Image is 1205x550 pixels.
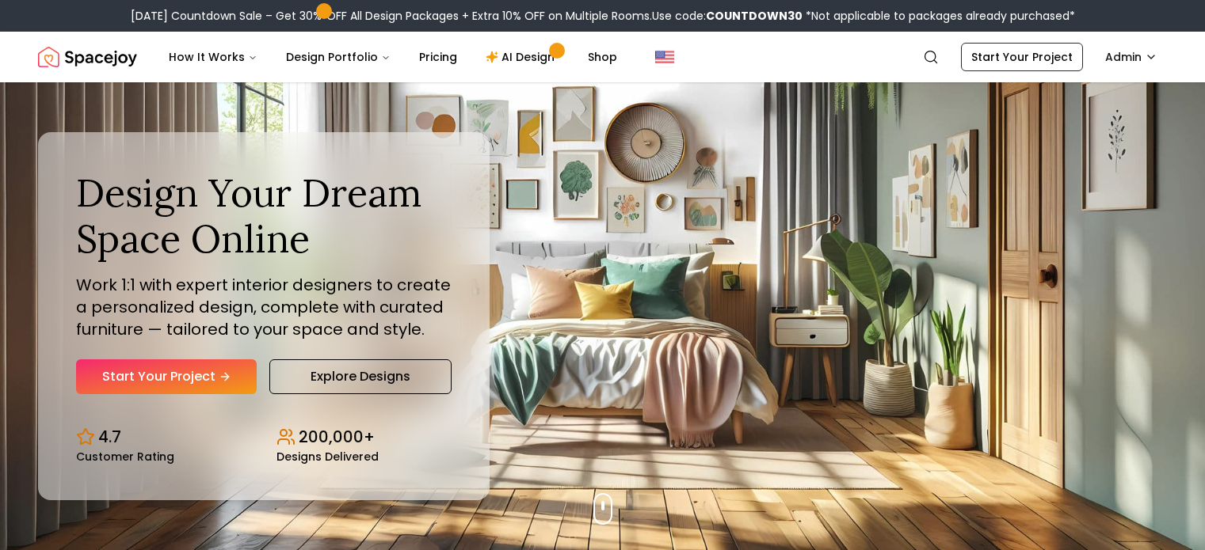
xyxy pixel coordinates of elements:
p: 4.7 [98,426,121,448]
a: Start Your Project [76,359,257,394]
nav: Main [156,41,630,73]
p: 200,000+ [299,426,375,448]
button: Design Portfolio [273,41,403,73]
a: Shop [575,41,630,73]
img: United States [655,47,674,66]
div: [DATE] Countdown Sale – Get 30% OFF All Design Packages + Extra 10% OFF on Multiple Rooms. [131,8,1075,24]
h1: Design Your Dream Space Online [76,170,452,261]
span: Use code: [652,8,803,24]
small: Customer Rating [76,451,174,462]
a: AI Design [473,41,572,73]
button: Admin [1096,43,1167,71]
a: Start Your Project [961,43,1083,71]
div: Design stats [76,413,452,462]
img: Spacejoy Logo [38,41,137,73]
b: COUNTDOWN30 [706,8,803,24]
a: Spacejoy [38,41,137,73]
nav: Global [38,32,1167,82]
p: Work 1:1 with expert interior designers to create a personalized design, complete with curated fu... [76,274,452,340]
button: How It Works [156,41,270,73]
span: *Not applicable to packages already purchased* [803,8,1075,24]
a: Explore Designs [269,359,452,394]
small: Designs Delivered [276,451,379,462]
a: Pricing [406,41,470,73]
